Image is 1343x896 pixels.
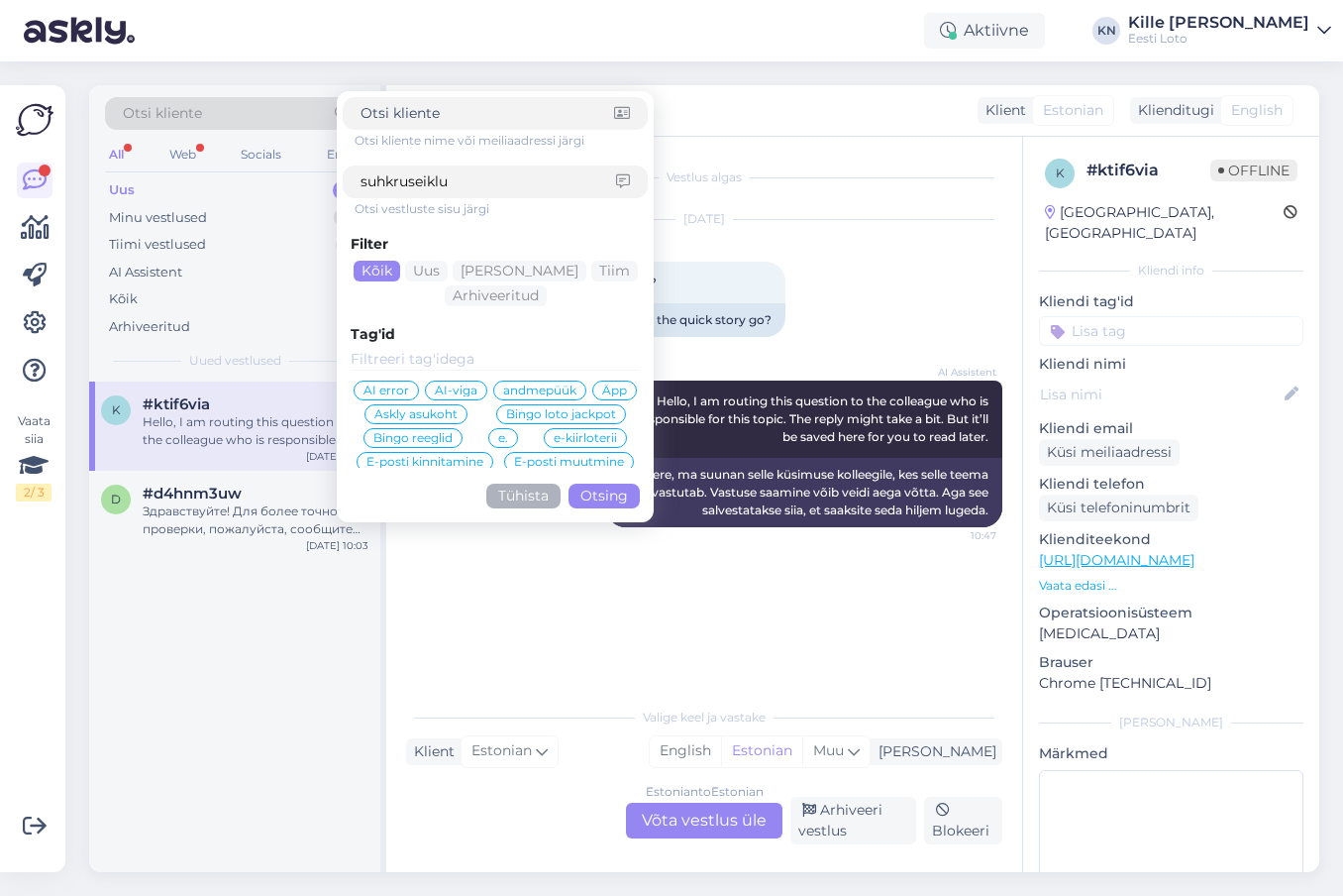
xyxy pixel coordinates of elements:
a: Kille [PERSON_NAME]Eesti Loto [1128,15,1331,47]
div: 2 [333,180,361,200]
p: Kliendi telefon [1039,474,1303,495]
span: Estonian [471,740,532,762]
span: AI Assistent [922,365,996,380]
span: Otsi kliente [123,103,202,124]
div: Aktiivne [924,13,1045,49]
input: Otsi kliente [361,103,614,124]
div: Hello, I am routing this question to the colleague who is responsible for this topic. The reply m... [143,413,368,449]
div: Otsi kliente nime või meiliaadressi järgi [355,132,648,150]
span: Muu [813,741,844,759]
div: Uus [109,180,135,200]
span: English [1231,100,1283,121]
div: Tere, ma suunan selle küsimuse kolleegile, kes selle teema eest vastutab. Vastuse saamine võib ve... [606,458,1002,527]
input: Lisa nimi [1040,384,1281,405]
div: 2 / 3 [16,484,52,502]
div: 2 [334,208,361,228]
span: d [111,492,121,506]
div: Valige keel ja vastake [406,709,1002,727]
div: [DATE] 10:03 [306,538,368,553]
div: Filter [351,234,640,255]
div: KN [1092,17,1120,45]
p: [MEDICAL_DATA] [1039,623,1303,644]
div: Tiimi vestlused [109,235,206,255]
div: Otsi vestluste sisu järgi [355,200,648,218]
span: Estonian [1043,100,1103,121]
div: Arhiveeri vestlus [790,797,916,844]
div: Kõik [109,289,138,309]
div: Email [323,142,364,168]
span: Askly asukoht [374,408,458,420]
p: Kliendi tag'id [1039,291,1303,312]
div: [DATE] 10:47 [306,449,368,464]
input: Filtreeri tag'idega [351,349,640,371]
div: Vestlus algas [406,168,1002,186]
p: Märkmed [1039,743,1303,764]
div: English [650,736,721,766]
div: Tag'id [351,324,640,345]
div: Здравствуйте! Для более точной проверки, пожалуйста, сообщите нам Ваше имя и фамилию, личный код,... [143,503,368,538]
span: 10:47 [922,528,996,543]
div: Võta vestlus üle [626,803,782,839]
span: k [1056,166,1065,180]
div: Kliendi info [1039,262,1303,280]
div: 1 [336,235,361,255]
p: Klienditeekond [1039,529,1303,550]
span: Offline [1210,160,1297,181]
div: Minu vestlused [109,208,207,228]
div: # ktif6via [1086,159,1210,182]
div: Blokeeri [924,797,1002,844]
span: Hello, I am routing this question to the colleague who is responsible for this topic. The reply m... [637,393,991,444]
div: Web [165,142,200,168]
div: Arhiveeritud [109,317,190,337]
span: k [112,402,121,417]
div: [GEOGRAPHIC_DATA], [GEOGRAPHIC_DATA] [1045,202,1284,244]
div: AI Assistent [109,263,182,282]
div: Klient [406,741,455,762]
div: Kille [PERSON_NAME] [1128,15,1309,31]
div: Vaata siia [16,412,52,502]
div: [PERSON_NAME] [1039,714,1303,731]
a: [URL][DOMAIN_NAME] [1039,551,1194,569]
div: All [105,142,128,168]
input: Otsi vestlustes [361,171,616,192]
span: AI error [363,385,409,396]
input: Lisa tag [1039,316,1303,346]
span: E-posti kinnitamine [366,456,483,468]
div: Eesti Loto [1128,31,1309,47]
p: Vaata edasi ... [1039,577,1303,595]
div: Socials [237,142,285,168]
p: Kliendi email [1039,418,1303,439]
p: Operatsioonisüsteem [1039,603,1303,623]
div: Estonian [721,736,802,766]
div: [PERSON_NAME] [871,741,996,762]
span: Uued vestlused [189,352,281,370]
div: Klienditugi [1130,100,1214,121]
div: Kõik [354,261,400,281]
p: Brauser [1039,652,1303,673]
span: #ktif6via [143,395,210,413]
span: Bingo reeglid [373,432,453,444]
div: Estonian to Estonian [646,783,764,801]
img: Askly Logo [16,101,53,139]
div: Küsi telefoninumbrit [1039,495,1198,521]
p: Chrome [TECHNICAL_ID] [1039,673,1303,694]
div: Küsi meiliaadressi [1039,439,1180,466]
div: Klient [978,100,1026,121]
span: #d4hnm3uw [143,485,242,503]
p: Kliendi nimi [1039,354,1303,375]
div: [DATE] [406,210,1002,228]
